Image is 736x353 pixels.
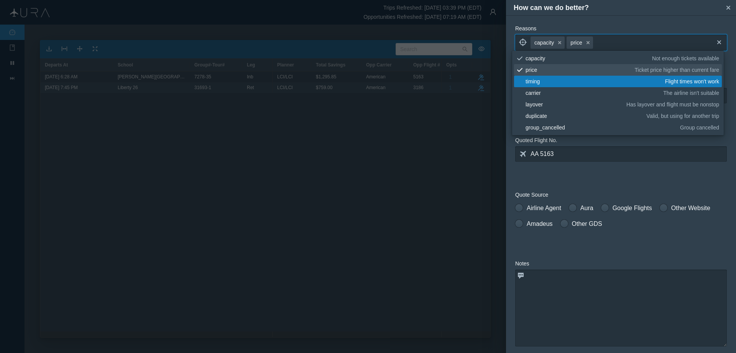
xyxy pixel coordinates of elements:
span: price [570,39,582,46]
label: Airline Agent [515,204,561,213]
span: Quoted Flight No. [515,137,557,143]
span: Reasons [515,25,536,31]
span: Quote Source [515,192,548,198]
div: group_cancelled [526,124,677,131]
span: Notes [515,260,529,267]
label: Other GDS [560,219,602,229]
div: layover [526,101,624,108]
h4: How can we do better? [514,3,723,13]
button: Close [723,2,734,13]
span: Group cancelled [680,124,719,131]
span: Flight times won't work [665,78,719,85]
span: Valid, but using for another trip [646,112,719,120]
div: price [526,66,632,74]
div: timing [526,78,662,85]
label: Amadeus [515,219,553,229]
span: capacity [534,39,554,46]
div: carrier [526,89,660,97]
span: The airline isn't suitable [663,89,719,97]
label: Google Flights [601,204,652,213]
span: Ticket price higher than current fare [635,66,719,74]
span: Has layover and flight must be nonstop [626,101,719,108]
label: Other Website [660,204,710,213]
span: Not enough tickets available [652,55,719,62]
div: duplicate [526,112,644,120]
label: Aura [569,204,593,213]
div: capacity [526,55,649,62]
